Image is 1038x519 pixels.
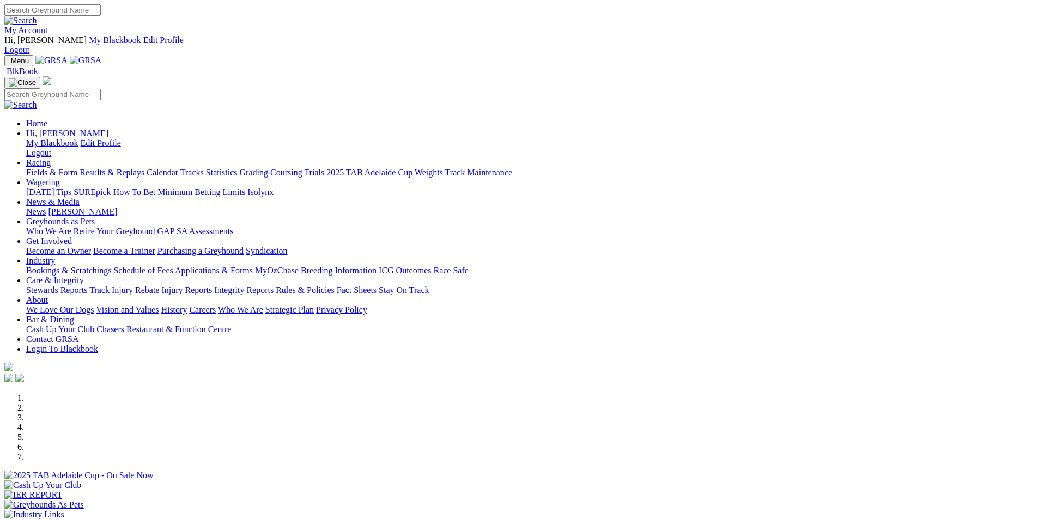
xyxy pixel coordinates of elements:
img: 2025 TAB Adelaide Cup - On Sale Now [4,471,154,480]
a: Privacy Policy [316,305,367,314]
a: Trials [304,168,324,177]
div: Care & Integrity [26,285,1034,295]
a: Login To Blackbook [26,344,98,353]
div: Industry [26,266,1034,276]
a: Who We Are [26,227,71,236]
a: Integrity Reports [214,285,274,295]
a: Chasers Restaurant & Function Centre [96,325,231,334]
a: Bar & Dining [26,315,74,324]
a: Hi, [PERSON_NAME] [26,129,111,138]
a: Schedule of Fees [113,266,173,275]
span: BlkBook [7,66,38,76]
a: Stewards Reports [26,285,87,295]
a: Cash Up Your Club [26,325,94,334]
a: Track Injury Rebate [89,285,159,295]
img: Search [4,16,37,26]
a: We Love Our Dogs [26,305,94,314]
button: Toggle navigation [4,77,40,89]
a: Vision and Values [96,305,159,314]
a: 2025 TAB Adelaide Cup [326,168,412,177]
a: Results & Replays [80,168,144,177]
a: [PERSON_NAME] [48,207,117,216]
a: Fields & Form [26,168,77,177]
div: Bar & Dining [26,325,1034,334]
span: Menu [11,57,29,65]
a: Race Safe [433,266,468,275]
a: Home [26,119,47,128]
button: Toggle navigation [4,55,33,66]
a: My Account [4,26,48,35]
a: Syndication [246,246,287,255]
a: Coursing [270,168,302,177]
a: How To Bet [113,187,156,197]
div: Racing [26,168,1034,178]
a: Statistics [206,168,238,177]
img: Search [4,100,37,110]
a: Rules & Policies [276,285,335,295]
img: GRSA [70,56,102,65]
img: Close [9,78,36,87]
a: News & Media [26,197,80,206]
a: Weights [415,168,443,177]
a: Stay On Track [379,285,429,295]
a: Retire Your Greyhound [74,227,155,236]
div: Get Involved [26,246,1034,256]
a: SUREpick [74,187,111,197]
a: Calendar [147,168,178,177]
a: Injury Reports [161,285,212,295]
img: GRSA [35,56,68,65]
div: My Account [4,35,1034,55]
a: About [26,295,48,304]
a: Logout [4,45,29,54]
a: Grading [240,168,268,177]
img: Greyhounds As Pets [4,500,84,510]
a: Logout [26,148,51,157]
a: Strategic Plan [265,305,314,314]
a: Purchasing a Greyhound [157,246,244,255]
a: Greyhounds as Pets [26,217,95,226]
div: About [26,305,1034,315]
a: BlkBook [4,66,38,76]
a: My Blackbook [26,138,78,148]
a: News [26,207,46,216]
input: Search [4,89,101,100]
a: Who We Are [218,305,263,314]
div: Wagering [26,187,1034,197]
input: Search [4,4,101,16]
a: Wagering [26,178,60,187]
a: Edit Profile [81,138,121,148]
a: Become an Owner [26,246,91,255]
img: twitter.svg [15,374,24,382]
a: Minimum Betting Limits [157,187,245,197]
img: Cash Up Your Club [4,480,81,490]
a: Become a Trainer [93,246,155,255]
a: Bookings & Scratchings [26,266,111,275]
img: IER REPORT [4,490,62,500]
img: logo-grsa-white.png [43,76,51,85]
a: Track Maintenance [445,168,512,177]
a: Careers [189,305,216,314]
a: Applications & Forms [175,266,253,275]
a: GAP SA Assessments [157,227,234,236]
a: Get Involved [26,236,72,246]
div: Hi, [PERSON_NAME] [26,138,1034,158]
img: facebook.svg [4,374,13,382]
span: Hi, [PERSON_NAME] [26,129,108,138]
a: Racing [26,158,51,167]
a: History [161,305,187,314]
a: Care & Integrity [26,276,84,285]
a: Edit Profile [143,35,184,45]
a: MyOzChase [255,266,299,275]
a: Fact Sheets [337,285,377,295]
a: Tracks [180,168,204,177]
a: [DATE] Tips [26,187,71,197]
a: Contact GRSA [26,334,78,344]
a: Breeding Information [301,266,377,275]
img: logo-grsa-white.png [4,363,13,371]
span: Hi, [PERSON_NAME] [4,35,87,45]
a: Industry [26,256,55,265]
a: Isolynx [247,187,274,197]
a: ICG Outcomes [379,266,431,275]
div: News & Media [26,207,1034,217]
div: Greyhounds as Pets [26,227,1034,236]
